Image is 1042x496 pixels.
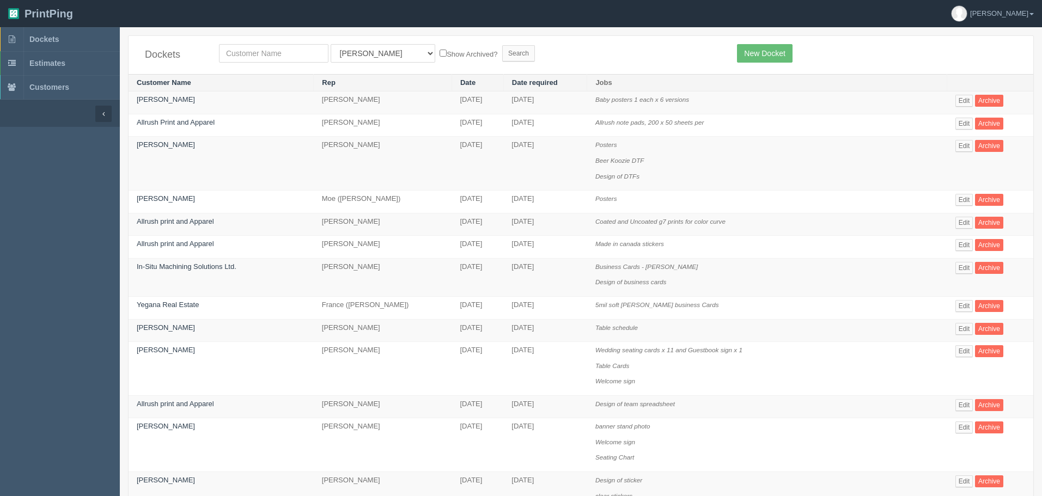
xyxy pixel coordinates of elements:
a: Edit [955,421,973,433]
td: [DATE] [452,137,503,191]
td: [DATE] [503,319,587,342]
i: Business Cards - [PERSON_NAME] [595,263,698,270]
td: [DATE] [503,114,587,137]
a: Archive [975,140,1003,152]
td: [DATE] [503,236,587,259]
td: Moe ([PERSON_NAME]) [314,191,452,213]
a: Edit [955,399,973,411]
a: [PERSON_NAME] [137,422,195,430]
i: Welcome sign [595,377,635,384]
a: [PERSON_NAME] [137,346,195,354]
a: Edit [955,118,973,130]
td: [DATE] [503,395,587,418]
td: [PERSON_NAME] [314,319,452,342]
a: Archive [975,345,1003,357]
input: Search [502,45,535,62]
td: [DATE] [452,296,503,319]
td: [PERSON_NAME] [314,258,452,296]
i: Seating Chart [595,454,634,461]
i: banner stand photo [595,422,650,430]
a: Archive [975,217,1003,229]
a: Archive [975,300,1003,312]
td: [PERSON_NAME] [314,137,452,191]
a: Rep [322,78,336,87]
td: [PERSON_NAME] [314,418,452,472]
td: [DATE] [452,114,503,137]
td: [DATE] [503,137,587,191]
a: Edit [955,323,973,335]
a: Archive [975,118,1003,130]
td: [DATE] [452,395,503,418]
i: 5mil soft [PERSON_NAME] business Cards [595,301,719,308]
td: [DATE] [503,418,587,472]
span: Customers [29,83,69,91]
a: Customer Name [137,78,191,87]
i: Design of team spreadsheet [595,400,675,407]
a: Yegana Real Estate [137,301,199,309]
a: Archive [975,194,1003,206]
td: [DATE] [452,213,503,236]
td: [DATE] [503,213,587,236]
a: Edit [955,217,973,229]
i: Design of DTFs [595,173,639,180]
a: Allrush print and Apparel [137,217,214,225]
td: [PERSON_NAME] [314,342,452,396]
a: Edit [955,300,973,312]
a: Archive [975,421,1003,433]
a: Archive [975,475,1003,487]
a: In-Situ Machining Solutions Ltd. [137,262,236,271]
td: [DATE] [452,91,503,114]
td: [DATE] [503,258,587,296]
i: Table schedule [595,324,638,331]
td: France ([PERSON_NAME]) [314,296,452,319]
i: Posters [595,195,617,202]
i: Coated and Uncoated g7 prints for color curve [595,218,726,225]
td: [DATE] [503,191,587,213]
h4: Dockets [145,50,203,60]
a: Edit [955,345,973,357]
label: Show Archived? [440,47,497,60]
td: [DATE] [503,342,587,396]
a: Archive [975,262,1003,274]
a: Allrush Print and Apparel [137,118,215,126]
a: Edit [955,475,973,487]
td: [PERSON_NAME] [314,91,452,114]
img: avatar_default-7531ab5dedf162e01f1e0bb0964e6a185e93c5c22dfe317fb01d7f8cd2b1632c.jpg [952,6,967,21]
td: [PERSON_NAME] [314,114,452,137]
td: [DATE] [452,191,503,213]
a: Edit [955,95,973,107]
td: [DATE] [503,296,587,319]
i: Welcome sign [595,438,635,445]
span: Estimates [29,59,65,68]
img: logo-3e63b451c926e2ac314895c53de4908e5d424f24456219fb08d385ab2e579770.png [8,8,19,19]
a: [PERSON_NAME] [137,194,195,203]
a: [PERSON_NAME] [137,476,195,484]
td: [PERSON_NAME] [314,213,452,236]
a: Archive [975,323,1003,335]
i: Table Cards [595,362,630,369]
a: [PERSON_NAME] [137,323,195,332]
td: [PERSON_NAME] [314,236,452,259]
i: Design of business cards [595,278,667,285]
a: New Docket [737,44,792,63]
a: Edit [955,239,973,251]
a: Date [460,78,476,87]
td: [DATE] [452,258,503,296]
a: Edit [955,262,973,274]
a: Edit [955,194,973,206]
a: Archive [975,399,1003,411]
td: [DATE] [452,342,503,396]
a: [PERSON_NAME] [137,95,195,103]
i: Posters [595,141,617,148]
i: Design of sticker [595,476,642,483]
a: Edit [955,140,973,152]
i: Baby posters 1 each x 6 versions [595,96,689,103]
a: Archive [975,239,1003,251]
td: [DATE] [452,319,503,342]
td: [PERSON_NAME] [314,395,452,418]
a: [PERSON_NAME] [137,140,195,149]
span: Dockets [29,35,59,44]
i: Allrush note pads, 200 x 50 sheets per [595,119,704,126]
input: Customer Name [219,44,328,63]
td: [DATE] [503,91,587,114]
